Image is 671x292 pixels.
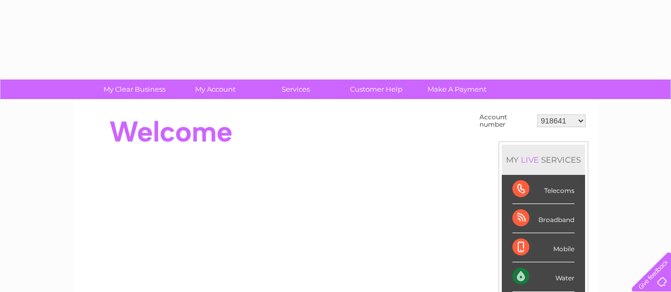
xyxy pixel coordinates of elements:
[512,204,574,233] div: Broadband
[512,262,574,291] div: Water
[519,155,541,165] div: LIVE
[91,79,178,99] a: My Clear Business
[512,233,574,262] div: Mobile
[252,79,339,99] a: Services
[512,175,574,204] div: Telecoms
[477,111,535,131] td: Account number
[333,79,420,99] a: Customer Help
[171,79,259,99] a: My Account
[413,79,501,99] a: Make A Payment
[502,145,585,175] div: MY SERVICES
